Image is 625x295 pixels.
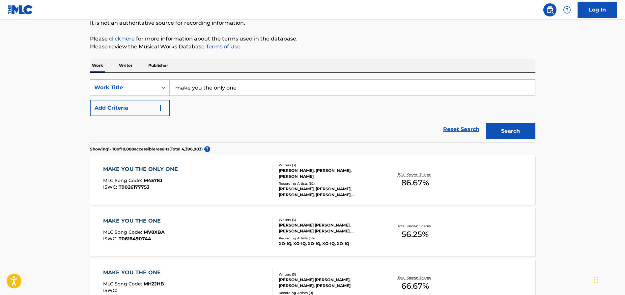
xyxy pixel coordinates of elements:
[103,177,144,183] span: MLC Song Code :
[103,281,144,287] span: MLC Song Code :
[90,155,535,205] a: MAKE YOU THE ONLY ONEMLC Song Code:M4578JISWC:T9026177753Writers (3)[PERSON_NAME], [PERSON_NAME],...
[90,59,105,72] p: Work
[156,104,164,112] img: 9d2ae6d4665cec9f34b9.svg
[144,177,162,183] span: M4578J
[279,222,378,234] div: [PERSON_NAME] [PERSON_NAME], [PERSON_NAME] [PERSON_NAME], [PERSON_NAME]
[144,229,165,235] span: MV8XBA
[401,280,429,292] span: 66.67 %
[546,6,554,14] img: search
[103,229,144,235] span: MLC Song Code :
[8,5,33,14] img: MLC Logo
[279,277,378,289] div: [PERSON_NAME] [PERSON_NAME], [PERSON_NAME], [PERSON_NAME]
[560,3,574,16] div: Help
[146,59,170,72] p: Publisher
[592,263,625,295] iframe: Chat Widget
[90,207,535,256] a: MAKE YOU THE ONEMLC Song Code:MV8XBAISWC:T0616490744Writers (3)[PERSON_NAME] [PERSON_NAME], [PERS...
[440,122,483,137] a: Reset Search
[279,272,378,277] div: Writers ( 3 )
[279,186,378,198] div: [PERSON_NAME], [PERSON_NAME], [PERSON_NAME], [PERSON_NAME], [PERSON_NAME]
[144,281,164,287] span: MH2JHB
[594,270,598,290] div: Drag
[119,184,149,190] span: T9026177753
[543,3,556,16] a: Public Search
[117,59,134,72] p: Writer
[279,241,378,247] div: XO-IQ, XO-IQ, XO-IQ, XO-IQ, XO-IQ
[279,181,378,186] div: Recording Artists ( 62 )
[119,236,151,242] span: T0616490744
[279,168,378,179] div: [PERSON_NAME], [PERSON_NAME], [PERSON_NAME]
[204,146,210,152] span: ?
[90,19,535,27] p: It is not an authoritative source for recording information.
[398,224,433,228] p: Total Known Shares:
[94,84,154,92] div: Work Title
[398,172,433,177] p: Total Known Shares:
[103,287,119,293] span: ISWC :
[563,6,571,14] img: help
[90,43,535,51] p: Please review the Musical Works Database
[279,217,378,222] div: Writers ( 3 )
[90,35,535,43] p: Please for more information about the terms used in the database.
[279,163,378,168] div: Writers ( 3 )
[402,228,429,240] span: 56.25 %
[103,236,119,242] span: ISWC :
[486,123,535,139] button: Search
[103,217,165,225] div: MAKE YOU THE ONE
[90,79,535,143] form: Search Form
[103,165,181,173] div: MAKE YOU THE ONLY ONE
[103,269,164,277] div: MAKE YOU THE ONE
[398,275,433,280] p: Total Known Shares:
[103,184,119,190] span: ISWC :
[109,36,135,42] a: click here
[90,146,203,152] p: Showing 1 - 10 of 10,000 accessible results (Total 4,396,903 )
[205,43,241,50] a: Terms of Use
[279,236,378,241] div: Recording Artists ( 36 )
[90,100,170,116] button: Add Criteria
[401,177,429,189] span: 86.67 %
[578,2,617,18] a: Log In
